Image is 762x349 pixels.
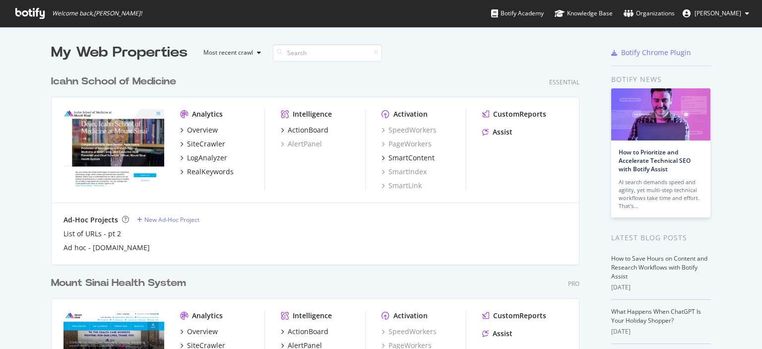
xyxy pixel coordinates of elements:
div: Intelligence [293,109,332,119]
a: CustomReports [482,311,546,321]
button: Most recent crawl [195,45,265,61]
a: How to Save Hours on Content and Research Workflows with Botify Assist [611,254,707,280]
a: ActionBoard [281,125,328,135]
div: Latest Blog Posts [611,232,711,243]
a: RealKeywords [180,167,234,177]
div: Assist [493,329,512,339]
div: Analytics [192,109,223,119]
a: Assist [482,329,512,339]
div: Botify Chrome Plugin [621,48,691,58]
a: SpeedWorkers [381,327,437,337]
div: Most recent crawl [203,50,253,56]
img: How to Prioritize and Accelerate Technical SEO with Botify Assist [611,88,710,140]
div: Mount Sinai Health System [51,276,186,290]
a: SmartLink [381,181,422,191]
a: SpeedWorkers [381,125,437,135]
div: ActionBoard [288,327,328,337]
a: Overview [180,327,218,337]
div: LogAnalyzer [187,153,227,163]
a: Ad hoc - [DOMAIN_NAME] [63,243,150,253]
div: My Web Properties [51,43,188,63]
div: Intelligence [293,311,332,321]
a: Mount Sinai Health System [51,276,190,290]
div: CustomReports [493,109,546,119]
a: Botify Chrome Plugin [611,48,691,58]
div: AI search demands speed and agility, yet multi-step technical workflows take time and effort. Tha... [619,178,703,210]
div: Assist [493,127,512,137]
div: Botify news [611,74,711,85]
div: Botify Academy [491,8,544,18]
div: SiteCrawler [187,139,225,149]
div: [DATE] [611,283,711,292]
div: Overview [187,125,218,135]
a: LogAnalyzer [180,153,227,163]
a: List of URLs - pt 2 [63,229,121,239]
input: Search [273,44,382,62]
a: How to Prioritize and Accelerate Technical SEO with Botify Assist [619,148,691,173]
div: Organizations [624,8,675,18]
div: Activation [393,311,428,321]
a: CustomReports [482,109,546,119]
div: Overview [187,327,218,337]
span: Kenneth Domingo [695,9,741,17]
a: SiteCrawler [180,139,225,149]
a: Assist [482,127,512,137]
div: New Ad-Hoc Project [144,215,199,224]
a: AlertPanel [281,139,322,149]
a: PageWorkers [381,139,432,149]
a: SmartIndex [381,167,427,177]
img: icahn.mssm.edu [63,109,164,190]
div: Analytics [192,311,223,321]
div: CustomReports [493,311,546,321]
div: RealKeywords [187,167,234,177]
div: Pro [568,279,579,288]
div: ActionBoard [288,125,328,135]
div: [DATE] [611,327,711,336]
a: Overview [180,125,218,135]
div: Essential [549,78,579,86]
div: Ad-Hoc Projects [63,215,118,225]
a: What Happens When ChatGPT Is Your Holiday Shopper? [611,307,701,325]
div: Activation [393,109,428,119]
a: Icahn School of Medicine [51,74,180,89]
button: [PERSON_NAME] [675,5,757,21]
a: ActionBoard [281,327,328,337]
div: SmartContent [388,153,435,163]
a: SmartContent [381,153,435,163]
span: Welcome back, [PERSON_NAME] ! [52,9,142,17]
div: Icahn School of Medicine [51,74,176,89]
div: Knowledge Base [555,8,613,18]
a: New Ad-Hoc Project [137,215,199,224]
